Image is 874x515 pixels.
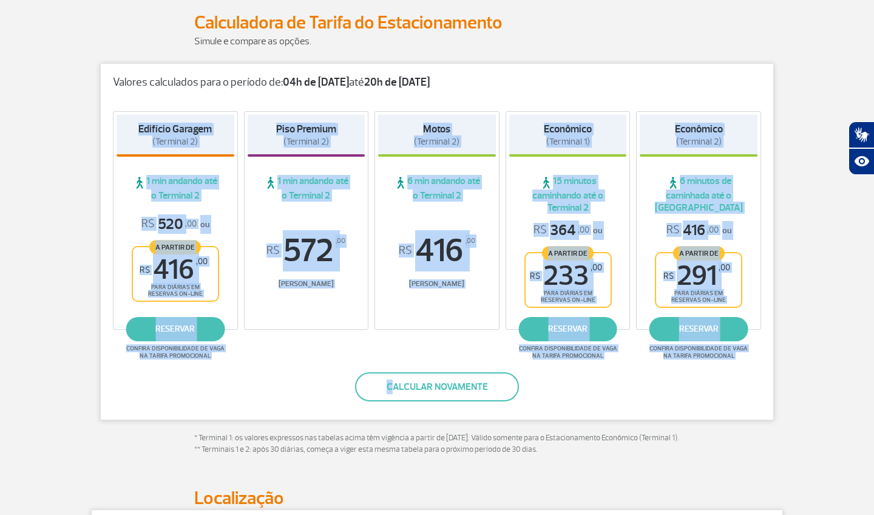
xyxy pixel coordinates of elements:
span: 15 minutos caminhando até o Terminal 2 [509,175,627,214]
button: Calcular novamente [355,372,519,401]
a: reservar [649,317,748,341]
strong: Piso Premium [276,123,336,135]
span: para diárias em reservas on-line [536,290,600,304]
span: 233 [530,262,602,290]
span: (Terminal 2) [676,136,722,148]
span: [PERSON_NAME] [248,279,365,288]
span: Confira disponibilidade de vaga na tarifa promocional [648,345,750,360]
span: 416 [140,256,208,284]
span: A partir de [542,246,594,260]
span: 520 [141,215,197,234]
strong: Motos [423,123,450,135]
h2: Calculadora de Tarifa do Estacionamento [194,12,680,34]
span: [PERSON_NAME] [378,279,496,288]
span: (Terminal 1) [546,136,590,148]
strong: Econômico [675,123,723,135]
span: 364 [534,221,589,240]
h2: Localização [194,487,680,510]
p: ou [534,221,602,240]
a: reservar [126,317,225,341]
span: (Terminal 2) [414,136,459,148]
span: A partir de [149,240,201,254]
span: A partir de [673,246,725,260]
sup: ,00 [466,234,475,248]
p: ou [141,215,209,234]
span: 6 minutos de caminhada até o [GEOGRAPHIC_DATA] [640,175,757,214]
span: 1 min andando até o Terminal 2 [117,175,234,202]
span: 572 [248,234,365,267]
div: Plugin de acessibilidade da Hand Talk. [849,121,874,175]
sup: R$ [399,244,412,257]
sup: ,00 [719,262,730,273]
span: 1 min andando até o Terminal 2 [248,175,365,202]
span: 291 [663,262,730,290]
sup: ,00 [196,256,208,267]
sup: ,00 [336,234,345,248]
span: (Terminal 2) [152,136,198,148]
span: Confira disponibilidade de vaga na tarifa promocional [124,345,226,360]
strong: 04h de [DATE] [283,75,349,89]
button: Abrir tradutor de língua de sinais. [849,121,874,148]
p: ou [666,221,731,240]
a: reservar [518,317,617,341]
p: Valores calculados para o período de: até [113,76,761,89]
span: para diárias em reservas on-line [666,290,731,304]
span: 416 [666,221,719,240]
span: (Terminal 2) [283,136,329,148]
strong: 20h de [DATE] [364,75,430,89]
span: 6 min andando até o Terminal 2 [378,175,496,202]
span: Confira disponibilidade de vaga na tarifa promocional [517,345,619,360]
sup: R$ [530,271,540,281]
sup: ,00 [591,262,602,273]
sup: R$ [663,271,674,281]
strong: Econômico [544,123,592,135]
strong: Edifício Garagem [138,123,212,135]
p: * Terminal 1: os valores expressos nas tabelas acima têm vigência a partir de [DATE]. Válido some... [194,432,680,456]
p: Simule e compare as opções. [194,34,680,49]
sup: R$ [140,265,150,275]
button: Abrir recursos assistivos. [849,148,874,175]
span: para diárias em reservas on-line [143,284,208,298]
span: 416 [378,234,496,267]
sup: R$ [266,244,280,257]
